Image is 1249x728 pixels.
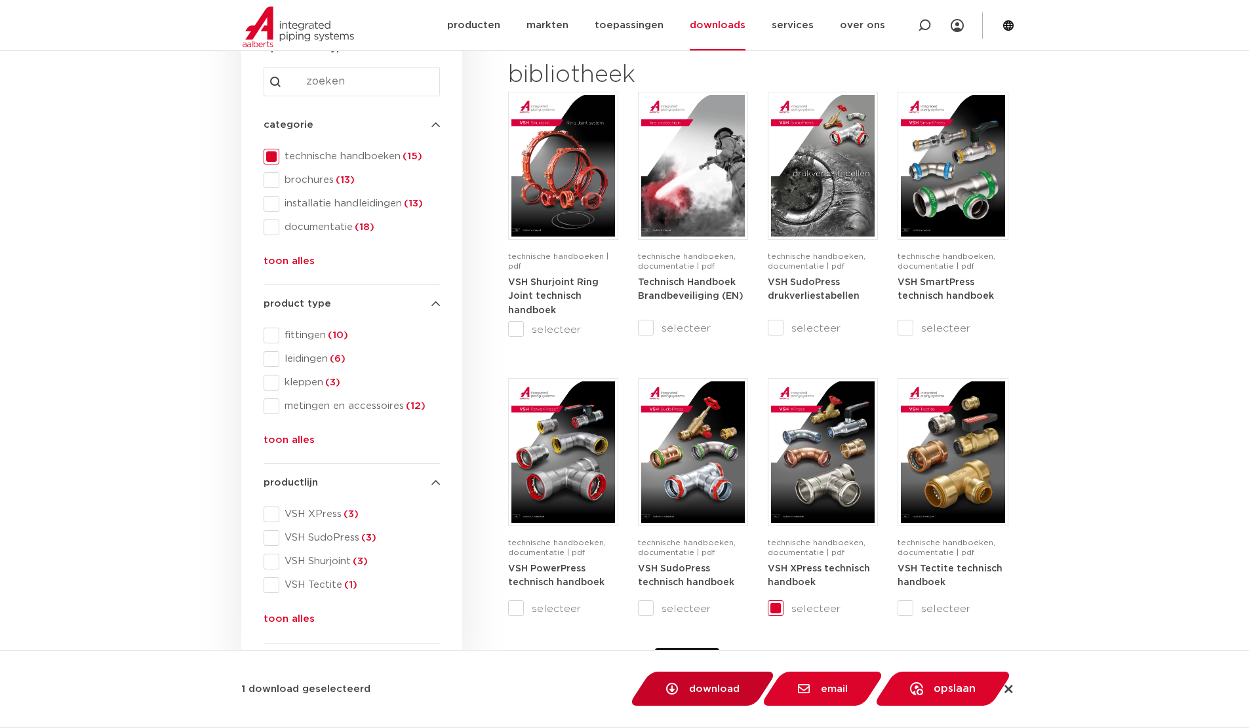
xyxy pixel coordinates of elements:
label: selecteer [638,320,748,336]
label: selecteer [768,320,878,336]
img: VSH-SudoPress_A4TM_5001604-2023-3.0_NL-pdf.jpg [641,381,745,523]
span: technische handboeken, documentatie | pdf [768,539,865,556]
span: technische handboeken, documentatie | pdf [638,252,736,270]
img: VSH-XPress_A4TM_5008762_2025_4.1_NL-pdf.jpg [771,381,875,523]
div: VSH Shurjoint(3) [264,554,440,569]
span: (15) [401,151,422,161]
span: (18) [353,222,374,232]
label: selecteer [898,601,1008,617]
div: technische handboeken(15) [264,149,440,164]
div: fittingen(10) [264,328,440,343]
a: VSH SmartPress technisch handboek [898,277,994,301]
span: documentatie [279,221,440,234]
a: email [760,672,885,706]
span: installatie handleidingen [279,197,440,210]
label: selecteer [638,601,748,617]
h4: productlijn [264,475,440,491]
span: technische handboeken, documentatie | pdf [898,252,995,270]
strong: 1 download geselecteerd [241,684,370,694]
h4: categorie [264,117,440,133]
div: documentatie(18) [264,220,440,235]
span: (3) [342,509,359,519]
span: technische handboeken, documentatie | pdf [898,539,995,556]
a: VSH Tectite technisch handboek [898,564,1002,588]
span: technische handboeken, documentatie | pdf [508,539,606,556]
span: (3) [351,556,368,566]
strong: VSH SmartPress technisch handboek [898,278,994,301]
span: leidingen [279,353,440,366]
span: technische handboeken [279,150,440,163]
img: VSH-PowerPress_A4TM_5008817_2024_3.1_NL-pdf.jpg [511,381,615,523]
label: selecteer [768,601,878,617]
div: leidingen(6) [264,351,440,367]
button: toon alles [264,254,315,275]
h2: bibliotheek [508,60,742,91]
label: selecteer [508,322,618,337]
a: VSH SudoPress drukverliestabellen [768,277,860,301]
span: (12) [404,401,426,411]
strong: Technisch Handboek Brandbeveiliging (EN) [638,278,743,301]
span: (1) [342,580,357,590]
label: selecteer [898,320,1008,336]
span: (3) [359,533,376,543]
span: technische handboeken, documentatie | pdf [768,252,865,270]
span: VSH Tectite [279,579,440,592]
div: metingen en accessoires(12) [264,398,440,414]
span: kleppen [279,376,440,389]
span: (10) [326,330,348,340]
div: brochures(13) [264,172,440,188]
span: brochures [279,174,440,187]
div: VSH Tectite(1) [264,577,440,593]
h4: product type [264,296,440,312]
button: toon alles [264,611,315,632]
div: kleppen(3) [264,375,440,391]
span: (13) [334,175,355,185]
div: VSH XPress(3) [264,507,440,522]
span: download [689,684,740,694]
span: (6) [328,354,346,364]
span: VSH XPress [279,508,440,521]
a: VSH Shurjoint Ring Joint technisch handboek [508,277,599,315]
img: FireProtection_A4TM_5007915_2025_2.0_EN-pdf.jpg [641,95,745,237]
a: VSH PowerPress technisch handboek [508,564,605,588]
span: technische handboeken, documentatie | pdf [638,539,736,556]
span: technische handboeken | pdf [508,252,608,270]
span: email [821,684,848,694]
div: installatie handleidingen(13) [264,196,440,212]
a: download [628,672,777,706]
button: toon alles [264,432,315,453]
strong: op naam of type [264,43,349,53]
span: (13) [402,199,423,208]
img: VSH-SmartPress_A4TM_5009301_2023_2.0-EN-pdf.jpg [901,95,1004,237]
span: metingen en accessoires [279,400,440,413]
span: opslaan [934,683,976,694]
span: (3) [323,377,340,387]
span: VSH Shurjoint [279,555,440,568]
img: VSH-Shurjoint-RJ_A4TM_5011380_2025_1.1_EN-pdf.jpg [511,95,615,237]
span: VSH SudoPress [279,531,440,545]
div: VSH SudoPress(3) [264,530,440,546]
a: VSH SudoPress technisch handboek [638,564,734,588]
img: VSH-SudoPress_A4PLT_5007706_2024-2.0_NL-pdf.jpg [771,95,875,237]
strong: VSH Shurjoint Ring Joint technisch handboek [508,278,599,315]
img: VSH-Tectite_A4TM_5009376-2024-2.0_NL-pdf.jpg [901,381,1004,523]
a: VSH XPress technisch handboek [768,564,870,588]
a: Technisch Handboek Brandbeveiliging (EN) [638,277,743,301]
span: fittingen [279,329,440,342]
label: selecteer [508,601,618,617]
strong: VSH SudoPress drukverliestabellen [768,278,860,301]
